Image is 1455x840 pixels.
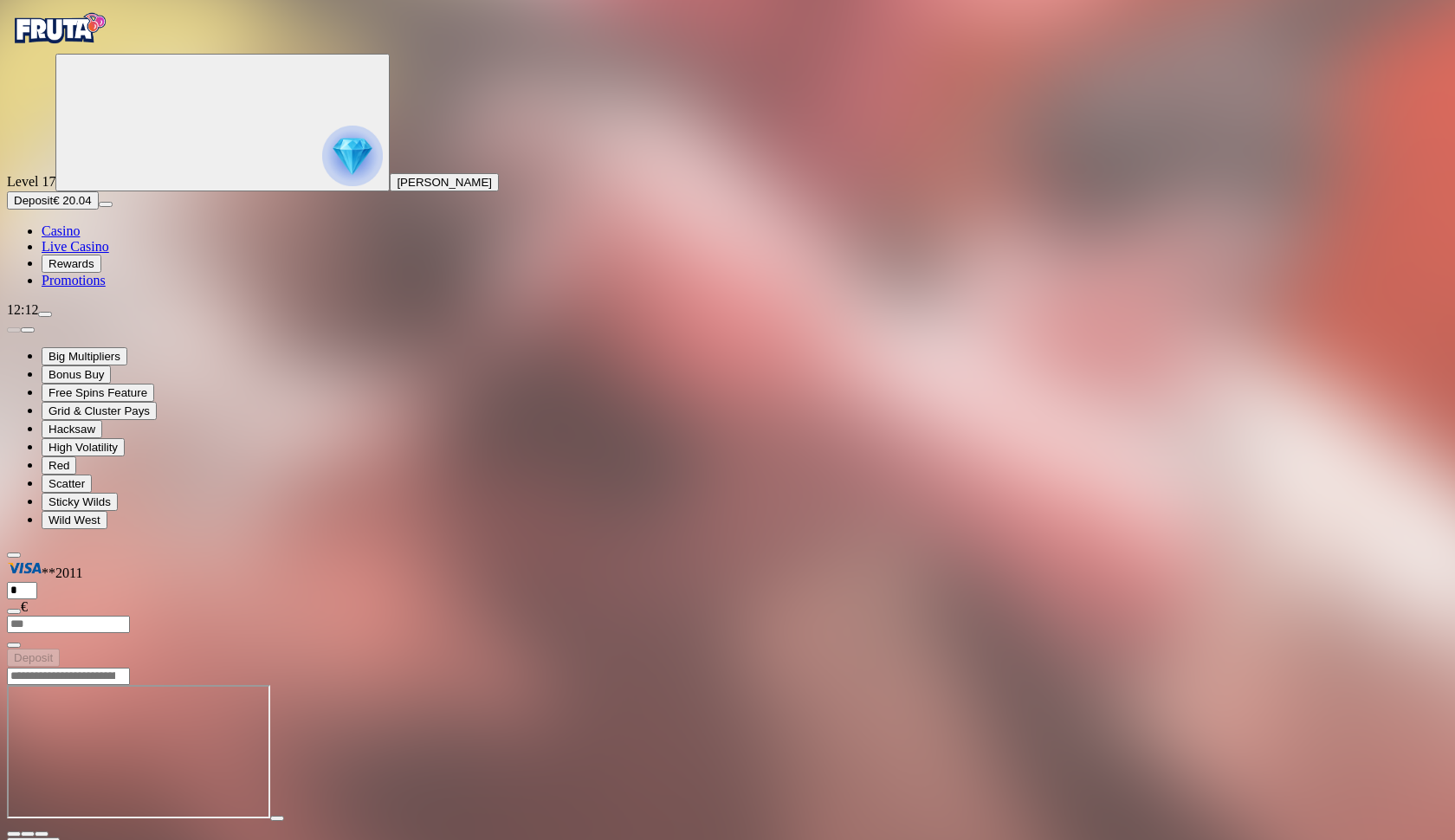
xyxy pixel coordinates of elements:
[7,685,270,818] iframe: Wanted Dead or a Wild
[42,438,125,456] button: High Volatility
[42,223,80,238] span: Casino
[48,423,95,436] span: Hacksaw
[7,174,55,189] span: Level 17
[48,459,69,472] span: Red
[35,831,48,837] button: fullscreen icon
[7,552,21,558] button: Hide quick deposit form
[7,559,42,578] img: Visa
[48,477,85,490] span: Scatter
[42,239,109,254] a: poker-chip iconLive Casino
[42,402,157,420] button: Grid & Cluster Pays
[270,816,284,821] button: play icon
[7,831,21,837] button: close icon
[42,511,107,529] button: Wild West
[38,312,52,317] button: menu
[42,273,106,288] span: Promotions
[42,365,111,384] button: Bonus Buy
[48,257,94,270] span: Rewards
[322,126,383,186] img: reward progress
[21,599,28,614] span: €
[7,7,111,50] img: Fruta
[42,273,106,288] a: gift-inverted iconPromotions
[55,54,390,191] button: reward progress
[48,441,118,454] span: High Volatility
[42,347,127,365] button: Big Multipliers
[14,194,53,207] span: Deposit
[42,255,101,273] button: reward iconRewards
[53,194,91,207] span: € 20.04
[390,173,499,191] button: [PERSON_NAME]
[42,223,80,238] a: diamond iconCasino
[42,493,118,511] button: Sticky Wilds
[48,368,104,381] span: Bonus Buy
[7,327,21,333] button: prev slide
[99,202,113,207] button: menu
[7,7,1448,288] nav: Primary
[48,404,150,417] span: Grid & Cluster Pays
[7,302,38,317] span: 12:12
[7,643,21,648] button: eye icon
[48,350,120,363] span: Big Multipliers
[7,668,130,685] input: Search
[7,609,21,614] button: eye icon
[42,456,76,475] button: Red
[7,649,60,667] button: Deposit
[42,239,109,254] span: Live Casino
[42,420,102,438] button: Hacksaw
[397,176,492,189] span: [PERSON_NAME]
[21,831,35,837] button: chevron-down icon
[48,495,111,508] span: Sticky Wilds
[7,38,111,53] a: Fruta
[48,386,147,399] span: Free Spins Feature
[7,191,99,210] button: Depositplus icon€ 20.04
[42,475,92,493] button: Scatter
[42,384,154,402] button: Free Spins Feature
[48,514,100,527] span: Wild West
[21,327,35,333] button: next slide
[14,651,53,664] span: Deposit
